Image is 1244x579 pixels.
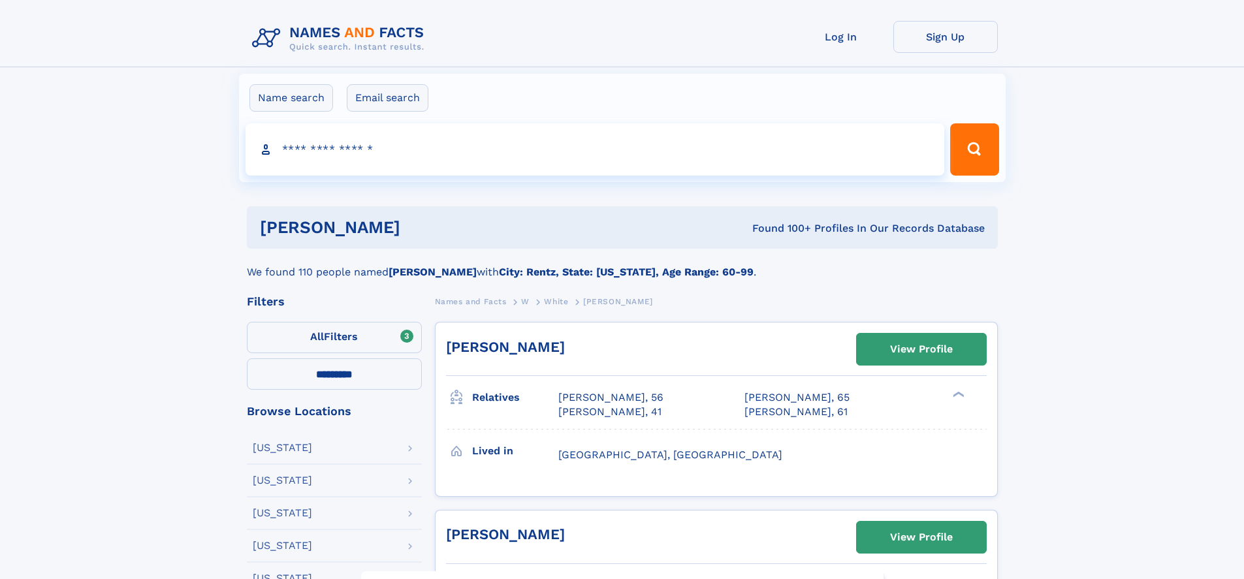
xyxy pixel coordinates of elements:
[744,405,848,419] a: [PERSON_NAME], 61
[576,221,985,236] div: Found 100+ Profiles In Our Records Database
[583,297,653,306] span: [PERSON_NAME]
[544,293,568,309] a: White
[389,266,477,278] b: [PERSON_NAME]
[310,330,324,343] span: All
[446,339,565,355] a: [PERSON_NAME]
[435,293,507,309] a: Names and Facts
[521,297,530,306] span: W
[544,297,568,306] span: White
[558,448,782,461] span: [GEOGRAPHIC_DATA], [GEOGRAPHIC_DATA]
[499,266,754,278] b: City: Rentz, State: [US_STATE], Age Range: 60-99
[247,405,422,417] div: Browse Locations
[253,508,312,518] div: [US_STATE]
[247,21,435,56] img: Logo Names and Facts
[472,386,558,409] h3: Relatives
[253,443,312,453] div: [US_STATE]
[247,249,998,280] div: We found 110 people named with .
[949,390,965,399] div: ❯
[744,390,850,405] a: [PERSON_NAME], 65
[893,21,998,53] a: Sign Up
[890,334,953,364] div: View Profile
[950,123,998,176] button: Search Button
[247,296,422,307] div: Filters
[857,522,986,553] a: View Profile
[521,293,530,309] a: W
[890,522,953,552] div: View Profile
[247,322,422,353] label: Filters
[857,334,986,365] a: View Profile
[347,84,428,112] label: Email search
[558,405,662,419] a: [PERSON_NAME], 41
[246,123,945,176] input: search input
[253,540,312,551] div: [US_STATE]
[472,440,558,462] h3: Lived in
[253,475,312,486] div: [US_STATE]
[446,526,565,542] a: [PERSON_NAME]
[558,390,663,405] a: [PERSON_NAME], 56
[260,219,577,236] h1: [PERSON_NAME]
[789,21,893,53] a: Log In
[249,84,333,112] label: Name search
